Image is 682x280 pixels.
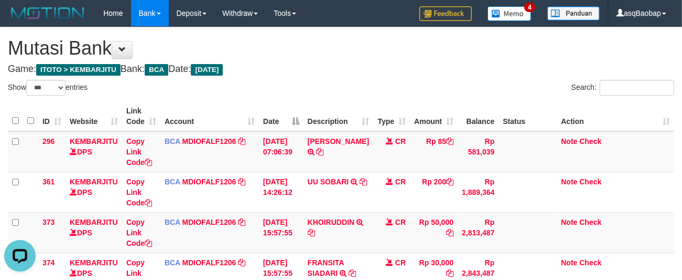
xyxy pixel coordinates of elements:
a: Copy MDIOFALF1206 to clipboard [238,178,245,186]
td: Rp 581,039 [458,131,499,172]
h1: Mutasi Bank [8,38,674,59]
a: KEMBARJITU [70,218,118,226]
h4: Game: Bank: Date: [8,64,674,75]
span: ITOTO > KEMBARJITU [36,64,121,76]
span: BCA [165,137,180,146]
span: BCA [165,178,180,186]
a: Copy Rp 85 to clipboard [446,137,453,146]
th: Website: activate to sort column ascending [66,101,122,131]
a: Copy FRANSITA SIADARI to clipboard [349,269,356,277]
td: [DATE] 15:57:55 [259,212,304,253]
th: Type: activate to sort column ascending [373,101,410,131]
span: CR [395,258,406,267]
a: Copy MDIOFALF1206 to clipboard [238,258,245,267]
span: 4 [524,3,535,12]
a: Note [561,137,577,146]
td: [DATE] 14:26:12 [259,172,304,212]
img: MOTION_logo.png [8,5,88,21]
th: Account: activate to sort column ascending [160,101,259,131]
img: Feedback.jpg [419,6,472,21]
a: FRANSITA SIADARI [308,258,344,277]
td: Rp 50,000 [410,212,458,253]
a: KEMBARJITU [70,258,118,267]
a: Copy Rp 200 to clipboard [446,178,453,186]
a: MDIOFALF1206 [182,137,236,146]
a: Note [561,178,577,186]
select: Showentries [26,80,66,96]
td: DPS [66,131,122,172]
input: Search: [600,80,674,96]
span: 296 [42,137,55,146]
td: Rp 200 [410,172,458,212]
td: [DATE] 07:06:39 [259,131,304,172]
th: Action: activate to sort column ascending [557,101,674,131]
label: Show entries [8,80,88,96]
a: Check [579,137,601,146]
a: Copy Link Code [126,178,152,207]
a: Copy MDIOFALF1206 to clipboard [238,218,245,226]
td: Rp 1,889,364 [458,172,499,212]
a: Copy Rp 50,000 to clipboard [446,229,453,237]
th: Link Code: activate to sort column ascending [122,101,160,131]
a: Copy UU SOBARI to clipboard [360,178,367,186]
span: CR [395,218,406,226]
td: DPS [66,172,122,212]
th: Description: activate to sort column ascending [304,101,373,131]
img: Button%20Memo.svg [488,6,532,21]
th: Amount: activate to sort column ascending [410,101,458,131]
a: Copy Link Code [126,137,152,167]
th: ID: activate to sort column ascending [38,101,66,131]
th: Date: activate to sort column descending [259,101,304,131]
td: Rp 2,813,487 [458,212,499,253]
a: Copy MDIOFALF1206 to clipboard [238,137,245,146]
a: KHOIRUDDIN [308,218,354,226]
span: BCA [145,64,168,76]
a: MDIOFALF1206 [182,258,236,267]
a: KEMBARJITU [70,178,118,186]
a: [PERSON_NAME] [308,137,369,146]
span: 374 [42,258,55,267]
a: MDIOFALF1206 [182,178,236,186]
a: UU SOBARI [308,178,349,186]
a: Check [579,178,601,186]
span: [DATE] [191,64,223,76]
a: Note [561,218,577,226]
a: Copy Link Code [126,218,152,247]
th: Balance [458,101,499,131]
span: CR [395,178,406,186]
a: Copy RIAN HIDAYAT to clipboard [317,148,324,156]
img: panduan.png [547,6,600,20]
a: Check [579,258,601,267]
td: Rp 85 [410,131,458,172]
span: CR [395,137,406,146]
span: BCA [165,218,180,226]
a: MDIOFALF1206 [182,218,236,226]
a: Note [561,258,577,267]
a: Copy KHOIRUDDIN to clipboard [308,229,315,237]
a: Check [579,218,601,226]
label: Search: [571,80,674,96]
button: Open LiveChat chat widget [4,4,36,36]
td: DPS [66,212,122,253]
span: 373 [42,218,55,226]
a: KEMBARJITU [70,137,118,146]
a: Copy Rp 30,000 to clipboard [446,269,453,277]
th: Status [499,101,557,131]
span: BCA [165,258,180,267]
span: 361 [42,178,55,186]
